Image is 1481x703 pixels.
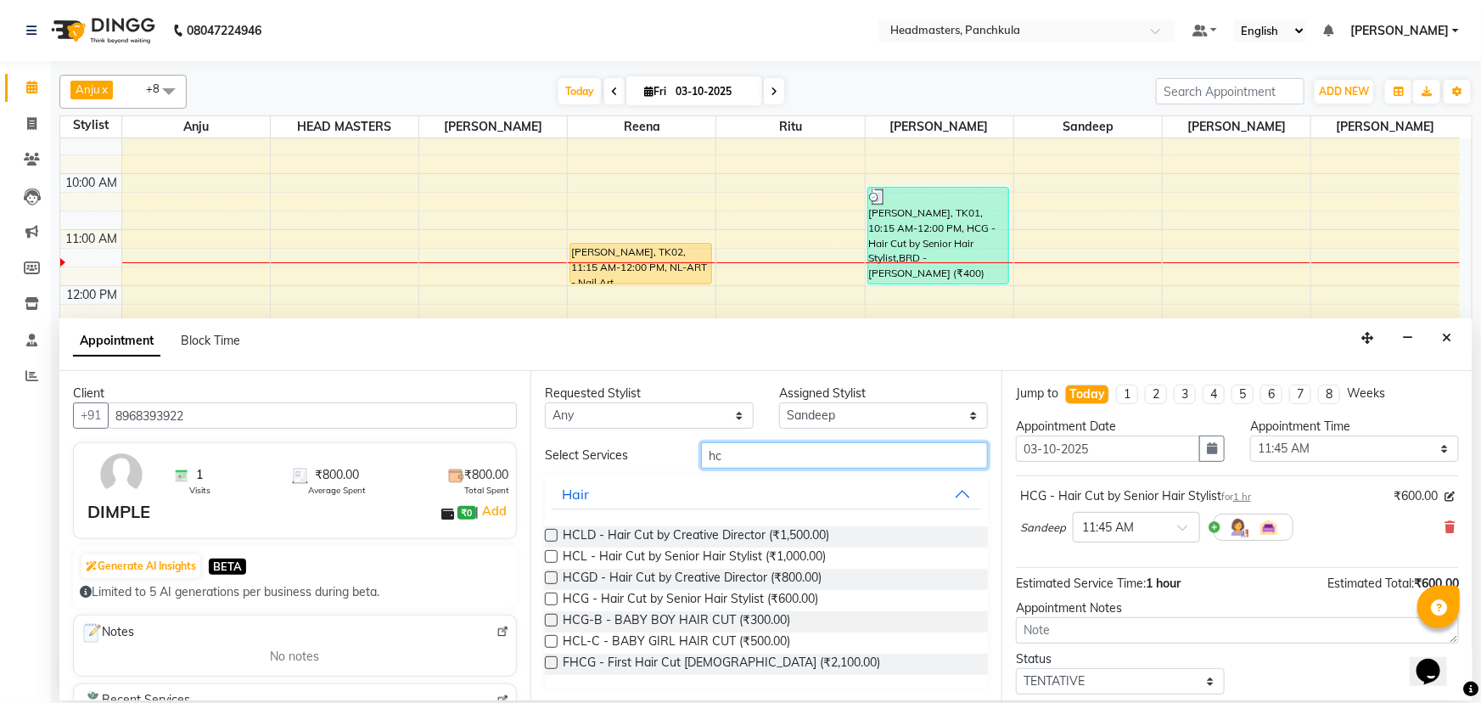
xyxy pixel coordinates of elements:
span: Visits [189,484,210,497]
span: Sandeep [1020,520,1066,537]
iframe: chat widget [1410,635,1464,686]
div: HCG - Hair Cut by Senior Hair Stylist [1020,487,1251,505]
span: BETA [209,559,246,575]
img: avatar [97,450,146,499]
span: [PERSON_NAME] [1163,116,1310,138]
li: 1 [1116,385,1138,404]
div: Select Services [532,447,688,464]
span: HEAD MASTERS [271,116,418,138]
input: Search by Name/Mobile/Email/Code [108,402,517,429]
span: ₹800.00 [315,466,359,484]
span: Anju [122,116,270,138]
span: ₹0 [457,506,475,520]
div: Appointment Notes [1016,599,1459,617]
span: Sandeep [1014,116,1162,138]
div: Requested Stylist [545,385,754,402]
div: Client [73,385,517,402]
li: 8 [1318,385,1340,404]
div: Appointment Time [1250,418,1459,436]
span: [PERSON_NAME] [1350,22,1449,40]
span: [PERSON_NAME] [419,116,567,138]
span: HCL - Hair Cut by Senior Hair Stylist (₹1,000.00) [563,548,826,569]
span: +8 [146,82,172,95]
span: Appointment [73,326,160,357]
div: Today [1069,385,1105,403]
img: Hairdresser.png [1228,517,1248,537]
div: DIMPLE [87,499,150,525]
div: 12:00 PM [64,286,121,304]
input: Search Appointment [1156,78,1304,104]
span: Ritu [716,116,864,138]
input: Search by service name [701,442,988,469]
span: ₹600.00 [1414,576,1459,591]
div: 11:00 AM [63,230,121,248]
span: Anju [76,82,100,96]
span: Average Spent [308,484,366,497]
div: Limited to 5 AI generations per business during beta. [80,583,510,601]
div: [PERSON_NAME], TK02, 11:15 AM-12:00 PM, NL-ART - Nail Art [570,244,711,284]
span: HCG-B - BABY BOY HAIR CUT (₹300.00) [563,611,790,633]
span: Total Spent [464,484,509,497]
button: Generate AI Insights [81,554,200,578]
b: 08047224946 [187,7,261,54]
span: Estimated Total: [1327,576,1414,591]
div: Hair [562,484,589,504]
span: Today [558,78,601,104]
div: Jump to [1016,385,1058,402]
li: 3 [1174,385,1196,404]
div: [PERSON_NAME], TK01, 10:15 AM-12:00 PM, HCG - Hair Cut by Senior Hair Stylist,BRD - [PERSON_NAME]... [868,188,1009,284]
button: ADD NEW [1315,80,1373,104]
div: Weeks [1347,385,1385,402]
a: x [100,82,108,96]
a: Add [480,501,509,521]
div: Stylist [60,116,121,134]
button: Close [1434,325,1459,351]
span: HCLD - Hair Cut by Creative Director (₹1,500.00) [563,526,829,548]
div: 10:00 AM [63,174,121,192]
span: Fri [640,85,670,98]
li: 7 [1289,385,1311,404]
input: 2025-10-03 [670,79,755,104]
input: yyyy-mm-dd [1016,436,1200,462]
li: 2 [1145,385,1167,404]
button: +91 [73,402,109,429]
button: Hair [552,479,981,509]
span: HCGD - Hair Cut by Creative Director (₹800.00) [563,569,822,590]
li: 5 [1231,385,1254,404]
div: Assigned Stylist [779,385,988,402]
span: 1 hr [1233,491,1251,503]
i: Edit price [1445,492,1455,502]
span: No notes [270,648,319,666]
img: Interior.png [1259,517,1279,537]
span: ₹600.00 [1394,487,1438,505]
small: for [1221,491,1251,503]
span: HCG - Hair Cut by Senior Hair Stylist (₹600.00) [563,590,818,611]
span: 1 [196,466,203,484]
div: Appointment Date [1016,418,1225,436]
span: [PERSON_NAME] [1311,116,1460,138]
span: Block Time [181,333,240,348]
span: HCL-C - BABY GIRL HAIR CUT (₹500.00) [563,633,790,654]
img: logo [43,7,160,54]
span: Notes [81,622,134,644]
span: ADD NEW [1319,85,1369,98]
li: 4 [1203,385,1225,404]
li: 6 [1260,385,1282,404]
div: Status [1016,650,1225,668]
span: ₹800.00 [464,466,508,484]
span: Estimated Service Time: [1016,576,1146,591]
span: | [476,501,509,521]
span: 1 hour [1146,576,1181,591]
span: FHCG - First Hair Cut [DEMOGRAPHIC_DATA] (₹2,100.00) [563,654,880,675]
span: [PERSON_NAME] [866,116,1013,138]
span: Reena [568,116,715,138]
